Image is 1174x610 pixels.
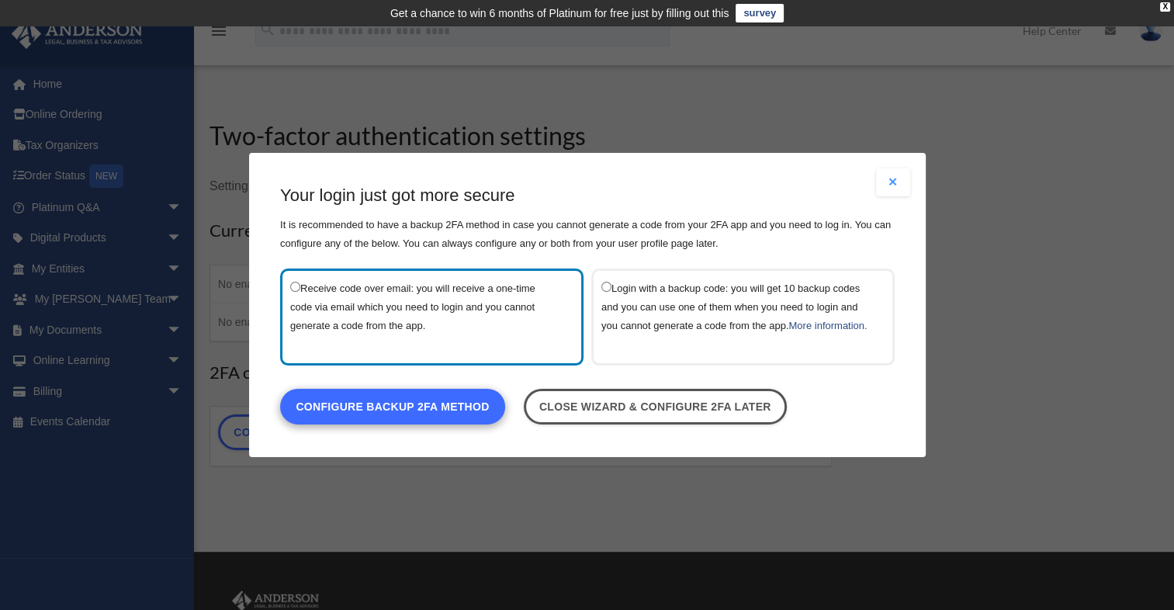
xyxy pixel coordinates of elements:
[390,4,729,23] div: Get a chance to win 6 months of Platinum for free just by filling out this
[1160,2,1170,12] div: close
[601,282,611,292] input: Login with a backup code: you will get 10 backup codes and you can use one of them when you need ...
[523,389,786,425] a: Close wizard & configure 2FA later
[736,4,784,23] a: survey
[280,184,895,208] h3: Your login just got more secure
[280,389,505,425] a: Configure backup 2FA method
[788,320,867,331] a: More information.
[280,216,895,253] p: It is recommended to have a backup 2FA method in case you cannot generate a code from your 2FA ap...
[290,279,558,355] label: Receive code over email: you will receive a one-time code via email which you need to login and y...
[601,279,869,355] label: Login with a backup code: you will get 10 backup codes and you can use one of them when you need ...
[290,282,300,292] input: Receive code over email: you will receive a one-time code via email which you need to login and y...
[876,168,910,196] button: Close modal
